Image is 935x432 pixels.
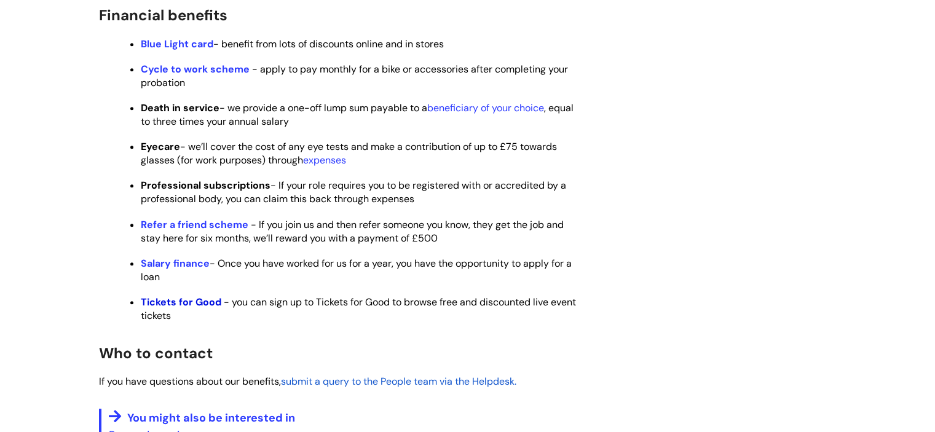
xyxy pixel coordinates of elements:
strong: Professional subscriptions [141,179,270,192]
a: Tickets for Good [141,296,221,308]
a: beneficiary of your choice [427,101,544,114]
span: - Once you have worked for us for a year, you have the opportunity to apply for a loan [141,257,572,283]
strong: Death in service [141,101,219,114]
a: Cycle to work scheme [141,63,250,76]
a: submit a query to the People team via the Helpdesk. [281,374,516,388]
span: - we’ll cover the cost of any eye tests and make a contribution of up to £75 towards glasses (for... [141,140,557,167]
span: Financial benefits [99,6,227,25]
a: Refer a friend scheme [141,218,248,231]
a: expenses [303,154,346,167]
span: - If you join us and then refer someone you know, they get the job and stay here for six months, ... [141,218,564,245]
span: - benefit from lots of discounts online and in stores [141,37,444,50]
span: - you can sign up to Tickets for Good to browse free and discounted live event tickets [141,296,576,322]
strong: Eyecare [141,140,180,153]
span: submit a query to the People team via the Helpdesk. [281,375,516,388]
a: Blue Light card [141,37,213,50]
span: You might also be interested in [127,410,295,425]
span: If you have questions about our benefits, [99,375,281,388]
span: - If your role requires you to be registered with or accredited by a professional body, you can c... [141,179,566,205]
span: - we provide a one-off lump sum payable to a , equal to three times your annual salary [141,101,574,128]
span: Who to contact [99,344,213,363]
a: Salary finance [141,257,210,270]
span: - apply to pay monthly for a bike or accessories after completing your probation [141,63,568,89]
